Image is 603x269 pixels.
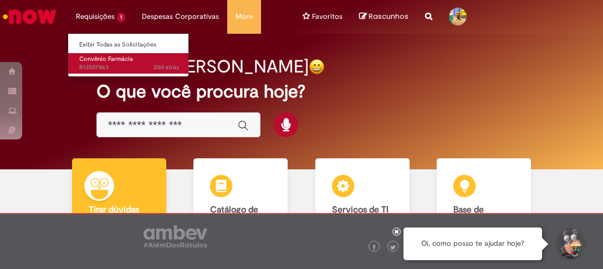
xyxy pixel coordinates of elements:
[371,245,377,250] img: logo_footer_facebook.png
[332,204,389,215] b: Serviços de TI
[142,11,219,22] span: Despesas Corporativas
[68,53,190,74] a: Aberto R13507863 : Convênio Farmácia
[89,204,139,215] b: Tirar dúvidas
[79,55,133,63] span: Convênio Farmácia
[309,59,325,75] img: happy-face.png
[68,33,189,77] ul: Requisições
[96,82,507,101] h2: O que você procura hoje?
[96,57,309,76] h2: Bom dia, [PERSON_NAME]
[369,11,408,22] span: Rascunhos
[301,158,423,265] a: Serviços de TI Encontre ajuda
[79,63,179,72] span: R13507863
[312,11,343,22] span: Favoritos
[553,227,586,261] button: Iniciar Conversa de Suporte
[154,63,179,71] span: 20d atrás
[68,39,190,51] a: Exibir Todas as Solicitações
[423,158,545,265] a: Base de Conhecimento Consulte e aprenda
[236,11,253,22] span: More
[180,158,302,265] a: Catálogo de Ofertas Abra uma solicitação
[403,227,542,260] div: Oi, como posso te ajudar hoje?
[76,11,115,22] span: Requisições
[117,13,125,22] span: 1
[144,225,207,247] img: logo_footer_ambev_rotulo_gray.png
[1,6,58,28] img: ServiceNow
[58,158,180,265] a: Tirar dúvidas Tirar dúvidas com Lupi Assist e Gen Ai
[359,11,408,22] a: No momento, sua lista de rascunhos tem 0 Itens
[453,204,512,225] b: Base de Conhecimento
[154,63,179,71] time: 09/09/2025 14:32:13
[390,245,396,250] img: logo_footer_twitter.png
